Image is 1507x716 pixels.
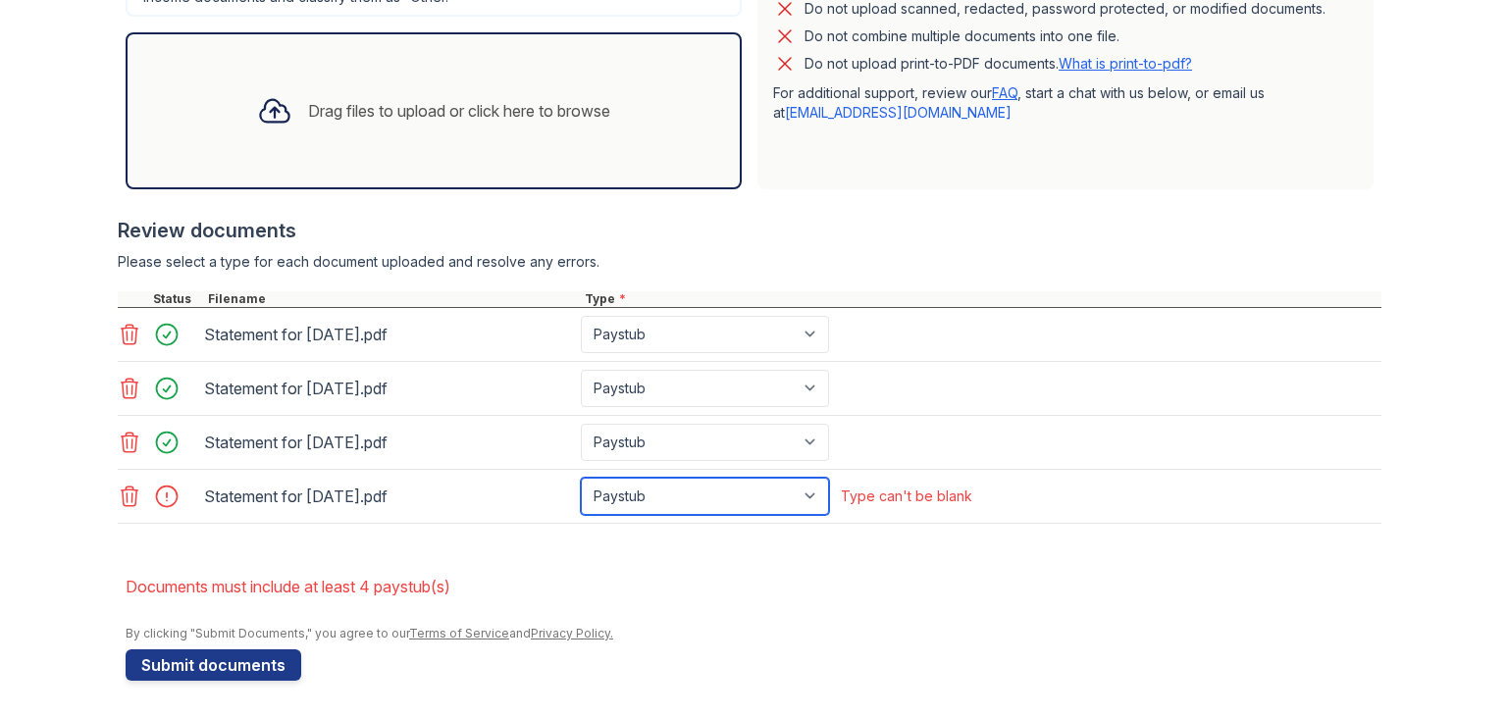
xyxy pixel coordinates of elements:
[409,626,509,640] a: Terms of Service
[149,291,204,307] div: Status
[805,54,1192,74] p: Do not upload print-to-PDF documents.
[1059,55,1192,72] a: What is print-to-pdf?
[126,626,1381,641] div: By clicking "Submit Documents," you agree to our and
[992,84,1017,101] a: FAQ
[805,25,1119,48] div: Do not combine multiple documents into one file.
[773,83,1358,123] p: For additional support, review our , start a chat with us below, or email us at
[841,486,972,506] div: Type can't be blank
[204,291,581,307] div: Filename
[308,99,610,123] div: Drag files to upload or click here to browse
[204,373,573,404] div: Statement for [DATE].pdf
[204,319,573,350] div: Statement for [DATE].pdf
[118,217,1381,244] div: Review documents
[126,567,1381,606] li: Documents must include at least 4 paystub(s)
[204,481,573,512] div: Statement for [DATE].pdf
[126,649,301,681] button: Submit documents
[531,626,613,640] a: Privacy Policy.
[118,252,1381,272] div: Please select a type for each document uploaded and resolve any errors.
[204,427,573,458] div: Statement for [DATE].pdf
[581,291,1381,307] div: Type
[785,104,1012,121] a: [EMAIL_ADDRESS][DOMAIN_NAME]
